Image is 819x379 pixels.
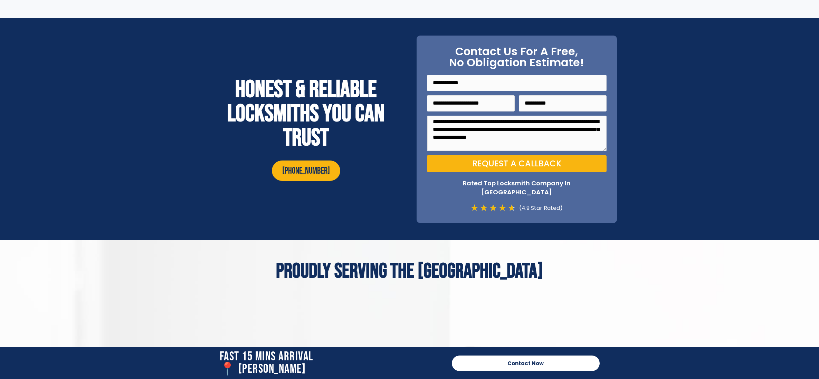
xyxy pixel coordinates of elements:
h2: Contact Us For A Free, No Obligation Estimate! [427,46,607,68]
i: ★ [508,203,516,213]
form: On Point Locksmith Victoria Form [427,75,607,176]
h2: Fast 15 Mins Arrival 📍 [PERSON_NAME] [220,351,445,376]
i: ★ [480,203,488,213]
a: Contact Now [452,356,600,371]
div: 4.7/5 [470,203,516,213]
span: [PHONE_NUMBER] [282,166,330,177]
span: Request a Callback [472,159,561,168]
i: ★ [498,203,506,213]
h2: Proudly Serving The [GEOGRAPHIC_DATA] [206,261,613,282]
span: Contact Now [507,361,544,366]
i: ★ [489,203,497,213]
a: [PHONE_NUMBER] [272,161,340,181]
div: (4.9 Star Rated) [516,203,563,213]
p: Rated Top Locksmith Company In [GEOGRAPHIC_DATA] [427,179,607,196]
button: Request a Callback [427,155,607,172]
i: ★ [470,203,478,213]
h2: Honest & reliable locksmiths you can trust [206,78,406,150]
